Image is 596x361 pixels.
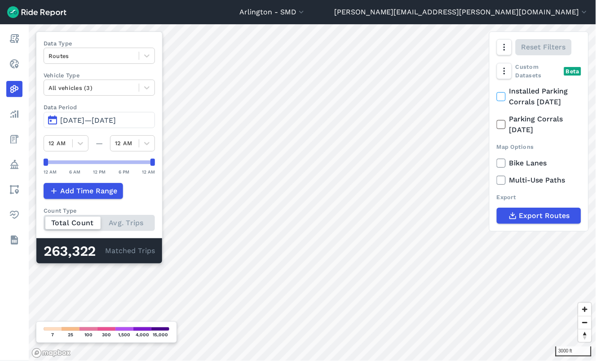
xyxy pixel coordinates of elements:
[521,42,566,53] span: Reset Filters
[7,6,66,18] img: Ride Report
[6,207,22,223] a: Health
[44,39,155,48] label: Data Type
[497,175,581,186] label: Multi-Use Paths
[6,182,22,198] a: Areas
[6,56,22,72] a: Realtime
[519,210,570,221] span: Export Routes
[334,7,589,18] button: [PERSON_NAME][EMAIL_ADDRESS][PERSON_NAME][DOMAIN_NAME]
[578,316,592,329] button: Zoom out
[44,103,155,111] label: Data Period
[6,106,22,122] a: Analyze
[497,158,581,169] label: Bike Lanes
[31,348,71,358] a: Mapbox logo
[44,112,155,128] button: [DATE]—[DATE]
[497,114,581,135] label: Parking Corrals [DATE]
[578,329,592,342] button: Reset bearing to north
[44,183,123,199] button: Add Time Range
[556,347,592,357] div: 3000 ft
[60,186,117,196] span: Add Time Range
[60,116,116,125] span: [DATE]—[DATE]
[44,206,155,215] div: Count Type
[6,131,22,147] a: Fees
[6,31,22,47] a: Report
[88,138,110,149] div: —
[497,62,581,80] div: Custom Datasets
[497,208,581,224] button: Export Routes
[44,245,105,257] div: 263,322
[497,143,581,151] div: Map Options
[142,168,155,176] div: 12 AM
[6,232,22,248] a: Datasets
[44,168,57,176] div: 12 AM
[239,7,306,18] button: Arlington - SMD
[44,71,155,80] label: Vehicle Type
[69,168,80,176] div: 6 AM
[6,156,22,173] a: Policy
[6,81,22,97] a: Heatmaps
[93,168,106,176] div: 12 PM
[564,67,581,76] div: Beta
[36,238,162,263] div: Matched Trips
[497,193,581,201] div: Export
[119,168,129,176] div: 6 PM
[497,86,581,107] label: Installed Parking Corrals [DATE]
[578,303,592,316] button: Zoom in
[516,39,572,55] button: Reset Filters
